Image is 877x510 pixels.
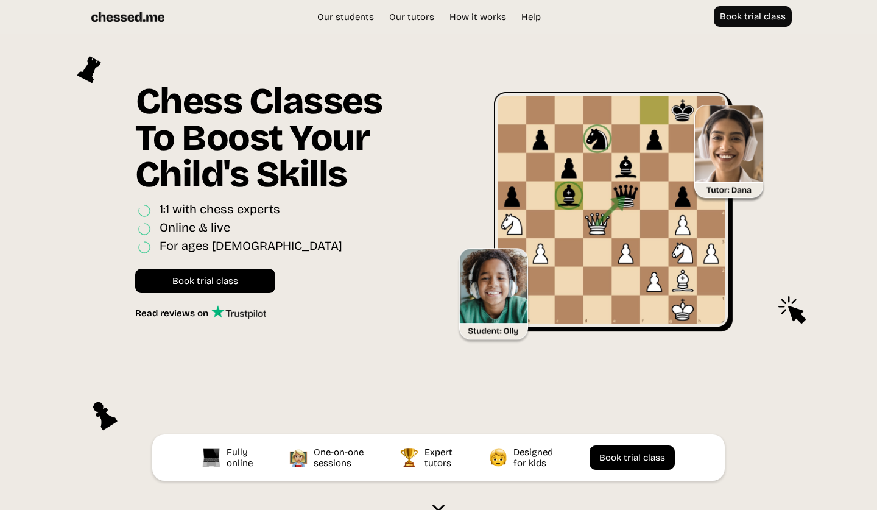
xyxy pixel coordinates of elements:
[135,269,275,293] a: Book trial class
[135,83,420,202] h1: Chess Classes To Boost Your Child's Skills
[311,11,380,23] a: Our students
[135,308,211,319] div: Read reviews on
[383,11,440,23] a: Our tutors
[160,202,280,219] div: 1:1 with chess experts
[160,238,342,256] div: For ages [DEMOGRAPHIC_DATA]
[714,6,792,27] a: Book trial class
[314,447,367,469] div: One-on-one sessions
[160,220,230,238] div: Online & live
[515,11,547,23] a: Help
[513,447,556,469] div: Designed for kids
[443,11,512,23] a: How it works
[424,447,456,469] div: Expert tutors
[135,305,266,319] a: Read reviews on
[227,447,256,469] div: Fully online
[590,445,675,470] a: Book trial class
